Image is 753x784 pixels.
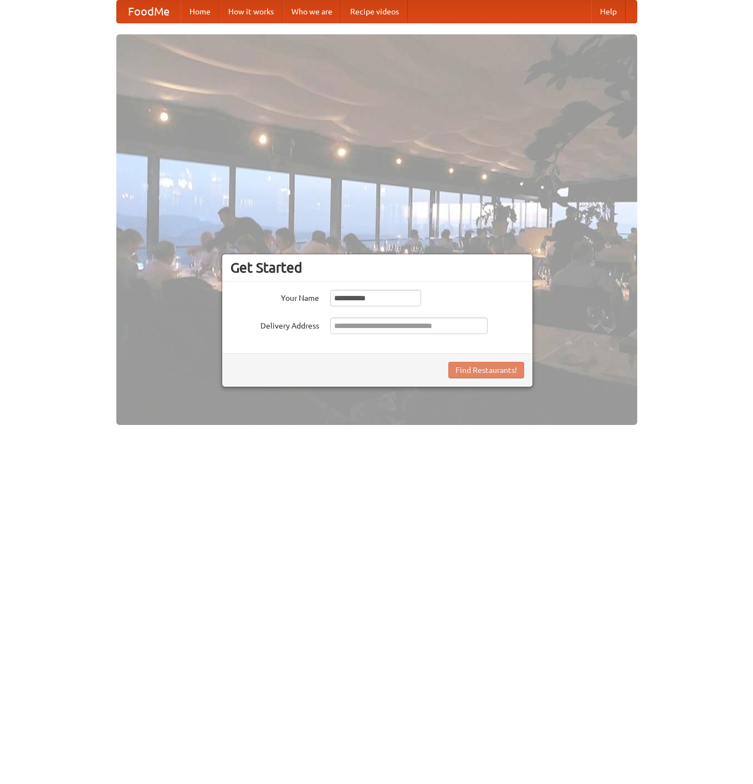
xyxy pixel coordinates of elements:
[117,1,181,23] a: FoodMe
[230,259,524,276] h3: Get Started
[230,317,319,331] label: Delivery Address
[283,1,341,23] a: Who we are
[448,362,524,378] button: Find Restaurants!
[591,1,626,23] a: Help
[341,1,408,23] a: Recipe videos
[219,1,283,23] a: How it works
[181,1,219,23] a: Home
[230,290,319,304] label: Your Name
